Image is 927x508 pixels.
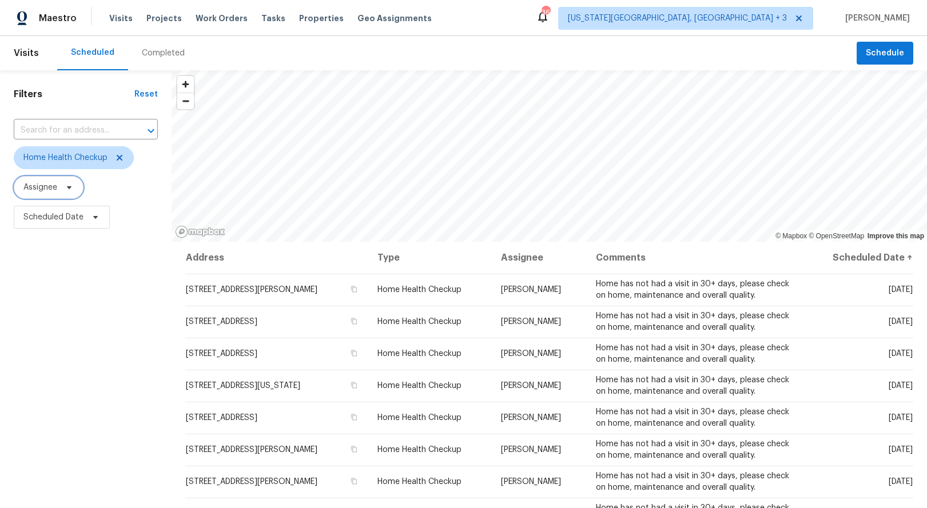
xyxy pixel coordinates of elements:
span: Home has not had a visit in 30+ days, please check on home, maintenance and overall quality. [596,408,789,427]
th: Scheduled Date ↑ [805,242,913,274]
span: Properties [299,13,344,24]
div: 36 [542,7,550,18]
button: Copy Address [349,412,359,422]
span: Home Health Checkup [377,286,461,294]
span: [DATE] [889,478,913,486]
div: Scheduled [71,47,114,58]
span: Geo Assignments [357,13,432,24]
span: [DATE] [889,350,913,358]
span: [PERSON_NAME] [841,13,910,24]
span: Visits [109,13,133,24]
span: Tasks [261,14,285,22]
span: [US_STATE][GEOGRAPHIC_DATA], [GEOGRAPHIC_DATA] + 3 [568,13,787,24]
span: [STREET_ADDRESS] [186,350,257,358]
button: Open [143,123,159,139]
span: Home has not had a visit in 30+ days, please check on home, maintenance and overall quality. [596,280,789,299]
span: [DATE] [889,318,913,326]
span: Home Health Checkup [377,382,461,390]
span: [DATE] [889,286,913,294]
span: [PERSON_NAME] [501,478,561,486]
button: Copy Address [349,476,359,486]
span: Home Health Checkup [377,446,461,454]
span: [STREET_ADDRESS] [186,318,257,326]
span: Home has not had a visit in 30+ days, please check on home, maintenance and overall quality. [596,376,789,395]
a: Improve this map [868,232,924,240]
th: Comments [587,242,805,274]
span: [PERSON_NAME] [501,286,561,294]
div: Completed [142,47,185,59]
span: [DATE] [889,446,913,454]
button: Schedule [857,42,913,65]
button: Copy Address [349,316,359,326]
span: [DATE] [889,382,913,390]
span: [STREET_ADDRESS][PERSON_NAME] [186,286,317,294]
h1: Filters [14,89,134,100]
span: [PERSON_NAME] [501,414,561,422]
span: Home Health Checkup [377,318,461,326]
span: [PERSON_NAME] [501,446,561,454]
span: Scheduled Date [23,211,83,223]
th: Type [368,242,492,274]
span: Projects [146,13,182,24]
span: Home Health Checkup [377,478,461,486]
input: Search for an address... [14,122,126,139]
span: Schedule [866,46,904,61]
span: Home has not had a visit in 30+ days, please check on home, maintenance and overall quality. [596,312,789,331]
span: [STREET_ADDRESS][US_STATE] [186,382,300,390]
span: Maestro [39,13,77,24]
span: Work Orders [196,13,248,24]
button: Copy Address [349,444,359,454]
th: Address [185,242,368,274]
span: [PERSON_NAME] [501,382,561,390]
button: Copy Address [349,284,359,294]
button: Zoom in [177,76,194,93]
a: Mapbox [775,232,807,240]
a: Mapbox homepage [175,225,225,238]
span: [STREET_ADDRESS] [186,414,257,422]
span: [DATE] [889,414,913,422]
span: Assignee [23,182,57,193]
th: Assignee [492,242,586,274]
button: Copy Address [349,348,359,358]
button: Copy Address [349,380,359,390]
span: Home Health Checkup [23,152,108,163]
span: Home Health Checkup [377,350,461,358]
span: Home has not had a visit in 30+ days, please check on home, maintenance and overall quality. [596,344,789,363]
canvas: Map [172,70,927,242]
span: [STREET_ADDRESS][PERSON_NAME] [186,478,317,486]
span: Home has not had a visit in 30+ days, please check on home, maintenance and overall quality. [596,472,789,491]
div: Reset [134,89,158,100]
a: OpenStreetMap [809,232,864,240]
span: [PERSON_NAME] [501,318,561,326]
span: Visits [14,41,39,66]
button: Zoom out [177,93,194,109]
span: Home has not had a visit in 30+ days, please check on home, maintenance and overall quality. [596,440,789,459]
span: [PERSON_NAME] [501,350,561,358]
span: [STREET_ADDRESS][PERSON_NAME] [186,446,317,454]
span: Home Health Checkup [377,414,461,422]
